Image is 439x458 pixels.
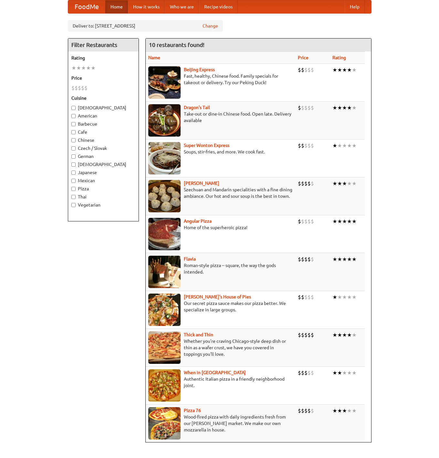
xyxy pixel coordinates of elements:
[352,294,357,301] li: ★
[76,64,81,72] li: ★
[301,142,304,149] li: $
[308,369,311,376] li: $
[298,180,301,187] li: $
[184,105,210,110] a: Dragon's Tail
[298,55,308,60] a: Price
[308,256,311,263] li: $
[332,66,337,73] li: ★
[304,66,308,73] li: $
[184,332,213,337] a: Thick and Thin
[71,203,76,207] input: Vegetarian
[71,130,76,134] input: Cafe
[71,95,135,101] h5: Cuisine
[342,66,347,73] li: ★
[347,294,352,301] li: ★
[301,369,304,376] li: $
[298,331,301,339] li: $
[148,149,293,155] p: Soups, stir-fries, and more. We cook fast.
[71,169,135,176] label: Japanese
[311,218,314,225] li: $
[71,55,135,61] h5: Rating
[75,84,78,92] li: $
[304,142,308,149] li: $
[298,256,301,263] li: $
[342,104,347,111] li: ★
[148,369,181,402] img: wheninrome.jpg
[68,20,223,32] div: Deliver to: [STREET_ADDRESS]
[71,121,135,127] label: Barbecue
[332,407,337,414] li: ★
[352,256,357,263] li: ★
[148,142,181,174] img: superwonton.jpg
[352,369,357,376] li: ★
[71,129,135,135] label: Cafe
[352,104,357,111] li: ★
[347,104,352,111] li: ★
[71,113,135,119] label: American
[347,180,352,187] li: ★
[332,256,337,263] li: ★
[347,331,352,339] li: ★
[308,104,311,111] li: $
[337,369,342,376] li: ★
[301,256,304,263] li: $
[347,369,352,376] li: ★
[78,84,81,92] li: $
[332,180,337,187] li: ★
[71,106,76,110] input: [DEMOGRAPHIC_DATA]
[304,180,308,187] li: $
[148,300,293,313] p: Our secret pizza sauce makes our pizza better. We specialize in large groups.
[337,407,342,414] li: ★
[332,218,337,225] li: ★
[71,162,76,167] input: [DEMOGRAPHIC_DATA]
[184,256,196,262] a: Flavia
[345,0,365,13] a: Help
[347,218,352,225] li: ★
[148,331,181,364] img: thick.jpg
[71,145,135,151] label: Czech / Slovak
[347,142,352,149] li: ★
[337,104,342,111] li: ★
[332,55,346,60] a: Rating
[71,194,135,200] label: Thai
[71,122,76,126] input: Barbecue
[298,66,301,73] li: $
[308,180,311,187] li: $
[68,0,105,13] a: FoodMe
[337,218,342,225] li: ★
[301,407,304,414] li: $
[298,218,301,225] li: $
[352,407,357,414] li: ★
[304,407,308,414] li: $
[311,331,314,339] li: $
[81,64,86,72] li: ★
[308,294,311,301] li: $
[352,180,357,187] li: ★
[301,218,304,225] li: $
[148,224,293,231] p: Home of the superheroic pizza!
[337,142,342,149] li: ★
[84,84,88,92] li: $
[148,256,181,288] img: flavia.jpg
[352,142,357,149] li: ★
[128,0,165,13] a: How it works
[298,294,301,301] li: $
[311,294,314,301] li: $
[148,294,181,326] img: luigis.jpg
[298,407,301,414] li: $
[311,104,314,111] li: $
[311,66,314,73] li: $
[71,187,76,191] input: Pizza
[337,331,342,339] li: ★
[308,331,311,339] li: $
[337,294,342,301] li: ★
[342,256,347,263] li: ★
[71,177,135,184] label: Mexican
[332,294,337,301] li: ★
[148,338,293,357] p: Whether you're craving Chicago-style deep dish or thin as a wafer crust, we have you covered in t...
[308,142,311,149] li: $
[308,66,311,73] li: $
[352,331,357,339] li: ★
